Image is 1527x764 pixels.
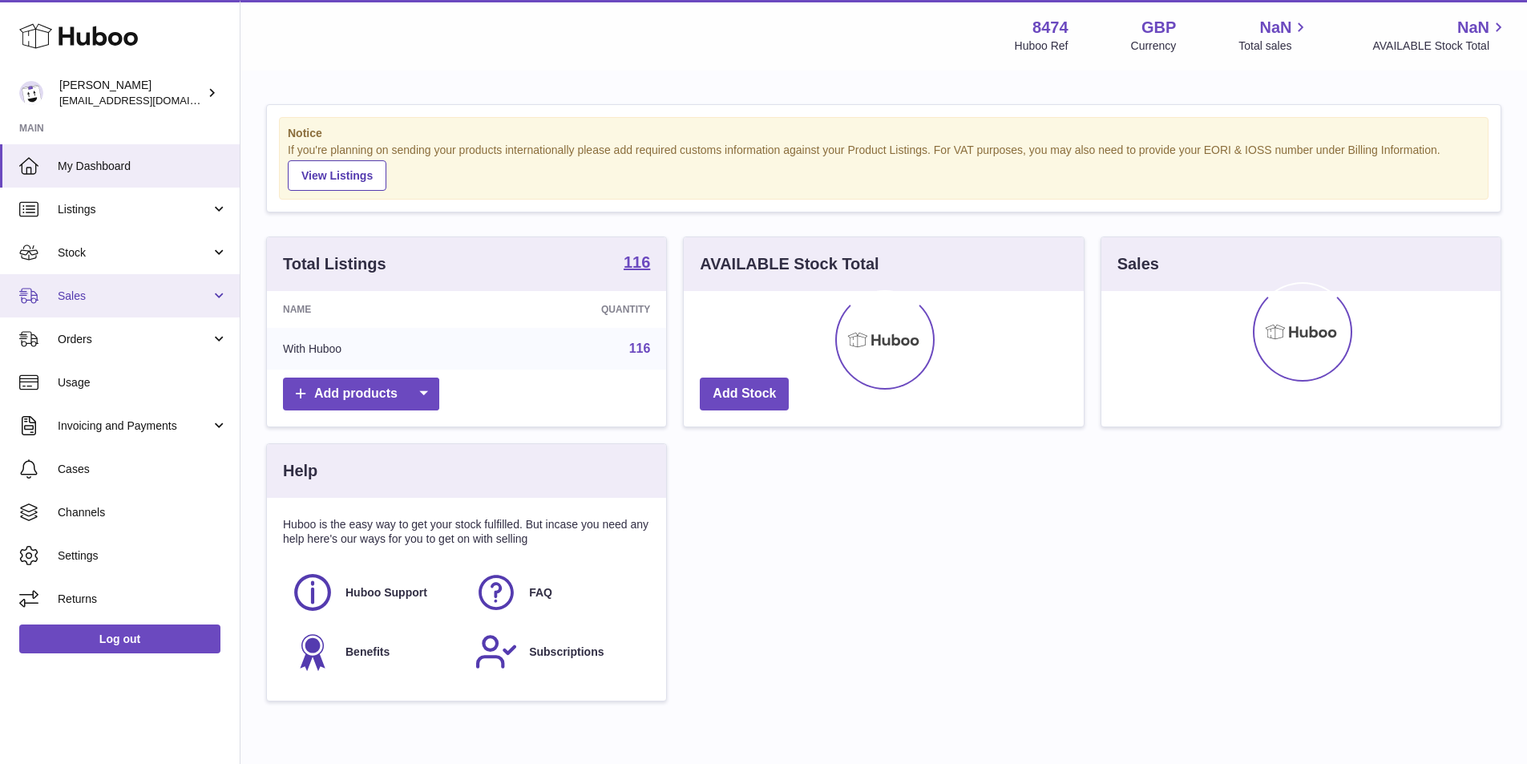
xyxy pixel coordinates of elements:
[475,630,642,673] a: Subscriptions
[58,462,228,477] span: Cases
[288,160,386,191] a: View Listings
[58,159,228,174] span: My Dashboard
[58,505,228,520] span: Channels
[58,418,211,434] span: Invoicing and Payments
[58,592,228,607] span: Returns
[58,375,228,390] span: Usage
[1015,38,1068,54] div: Huboo Ref
[283,460,317,482] h3: Help
[624,254,650,270] strong: 116
[478,291,666,328] th: Quantity
[291,571,459,614] a: Huboo Support
[1372,38,1508,54] span: AVAILABLE Stock Total
[19,625,220,653] a: Log out
[59,78,204,108] div: [PERSON_NAME]
[58,202,211,217] span: Listings
[283,517,650,548] p: Huboo is the easy way to get your stock fulfilled. But incase you need any help here's our ways f...
[700,253,879,275] h3: AVAILABLE Stock Total
[59,94,236,107] span: [EMAIL_ADDRESS][DOMAIN_NAME]
[283,253,386,275] h3: Total Listings
[267,328,478,370] td: With Huboo
[58,245,211,261] span: Stock
[700,378,789,410] a: Add Stock
[629,342,651,355] a: 116
[345,585,427,600] span: Huboo Support
[1457,17,1489,38] span: NaN
[1372,17,1508,54] a: NaN AVAILABLE Stock Total
[283,378,439,410] a: Add products
[1238,38,1310,54] span: Total sales
[1259,17,1291,38] span: NaN
[58,289,211,304] span: Sales
[475,571,642,614] a: FAQ
[1238,17,1310,54] a: NaN Total sales
[624,254,650,273] a: 116
[291,630,459,673] a: Benefits
[288,143,1480,191] div: If you're planning on sending your products internationally please add required customs informati...
[1032,17,1068,38] strong: 8474
[1117,253,1159,275] h3: Sales
[58,332,211,347] span: Orders
[1131,38,1177,54] div: Currency
[529,645,604,660] span: Subscriptions
[58,548,228,564] span: Settings
[288,126,1480,141] strong: Notice
[529,585,552,600] span: FAQ
[267,291,478,328] th: Name
[345,645,390,660] span: Benefits
[19,81,43,105] img: orders@neshealth.com
[1141,17,1176,38] strong: GBP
